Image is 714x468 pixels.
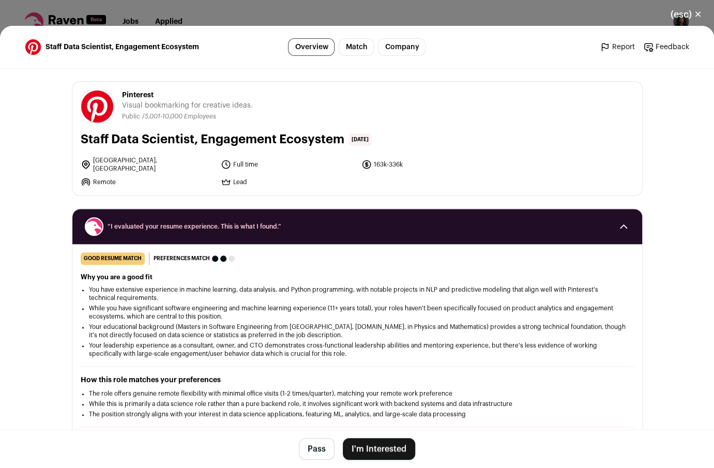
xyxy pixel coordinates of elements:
div: good resume match [81,252,145,265]
li: Your educational background (Masters in Software Engineering from [GEOGRAPHIC_DATA], [DOMAIN_NAME... [89,323,626,339]
li: While you have significant software engineering and machine learning experience (11+ years total)... [89,304,626,321]
span: Preferences match [154,253,210,264]
a: Overview [288,38,335,56]
li: Public [122,113,142,120]
span: Pinterest [122,90,253,100]
img: e56e2fca2fd10c47413caba720555eb407866dce27671369e47ffc29eece9aef.jpg [25,39,41,55]
li: [GEOGRAPHIC_DATA], [GEOGRAPHIC_DATA] [81,156,215,173]
span: Visual bookmarking for creative ideas. [122,100,253,111]
li: Your leadership experience as a consultant, owner, and CTO demonstrates cross-functional leadersh... [89,341,626,358]
li: The role offers genuine remote flexibility with minimal office visits (1-2 times/quarter), matchi... [89,389,626,398]
button: Close modal [658,3,714,26]
li: Remote [81,177,215,187]
li: Full time [221,156,355,173]
h2: How this role matches your preferences [81,375,634,385]
a: Company [378,38,426,56]
li: 163k-336k [361,156,496,173]
span: “I evaluated your resume experience. This is what I found.” [108,222,607,231]
a: Match [339,38,374,56]
a: Report [600,42,635,52]
span: Staff Data Scientist, Engagement Ecosystem [45,42,199,52]
span: 5,001-10,000 Employees [145,113,216,119]
img: e56e2fca2fd10c47413caba720555eb407866dce27671369e47ffc29eece9aef.jpg [81,90,113,123]
span: [DATE] [348,133,372,146]
li: Lead [221,177,355,187]
li: / [142,113,216,120]
h1: Staff Data Scientist, Engagement Ecosystem [81,131,344,148]
h2: Why you are a good fit [81,273,634,281]
button: Pass [299,438,335,460]
li: You have extensive experience in machine learning, data analysis, and Python programming, with no... [89,285,626,302]
button: I'm Interested [343,438,415,460]
li: The position strongly aligns with your interest in data science applications, featuring ML, analy... [89,410,626,418]
li: While this is primarily a data science role rather than a pure backend role, it involves signific... [89,400,626,408]
a: Feedback [643,42,689,52]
